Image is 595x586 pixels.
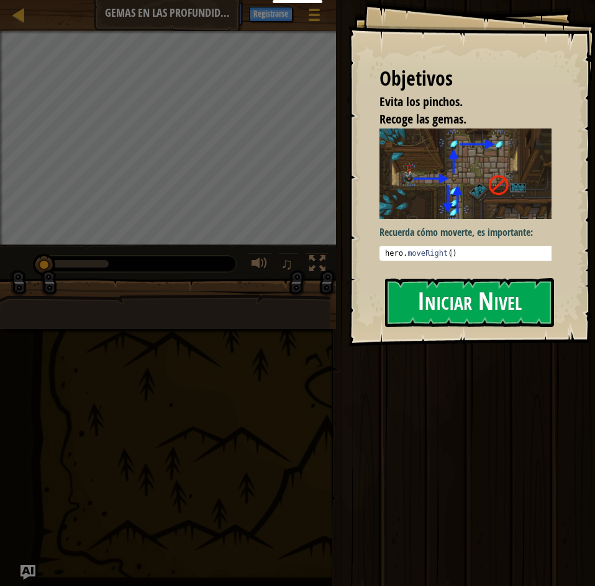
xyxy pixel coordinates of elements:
[379,110,466,127] span: Recoge las gemas.
[385,278,554,327] button: Iniciar Nivel
[164,2,198,25] button: Ask AI
[249,7,293,22] button: Registrarse
[299,2,330,32] button: Mostrar menú del juego
[364,110,548,128] li: Recoge las gemas.
[20,565,35,580] button: Ask AI
[305,253,330,278] button: Alterna pantalla completa.
[170,7,191,19] span: Ask AI
[379,225,561,240] p: Recuerda cómo moverte, es importante:
[278,253,299,278] button: ♫
[379,128,561,220] img: Gemas en las profundidades
[247,253,272,278] button: Ajustar volúmen
[364,93,548,111] li: Evita los pinchos.
[379,65,552,93] div: Objetivos
[204,7,237,19] span: Consejos
[281,255,293,273] span: ♫
[379,93,463,110] span: Evita los pinchos.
